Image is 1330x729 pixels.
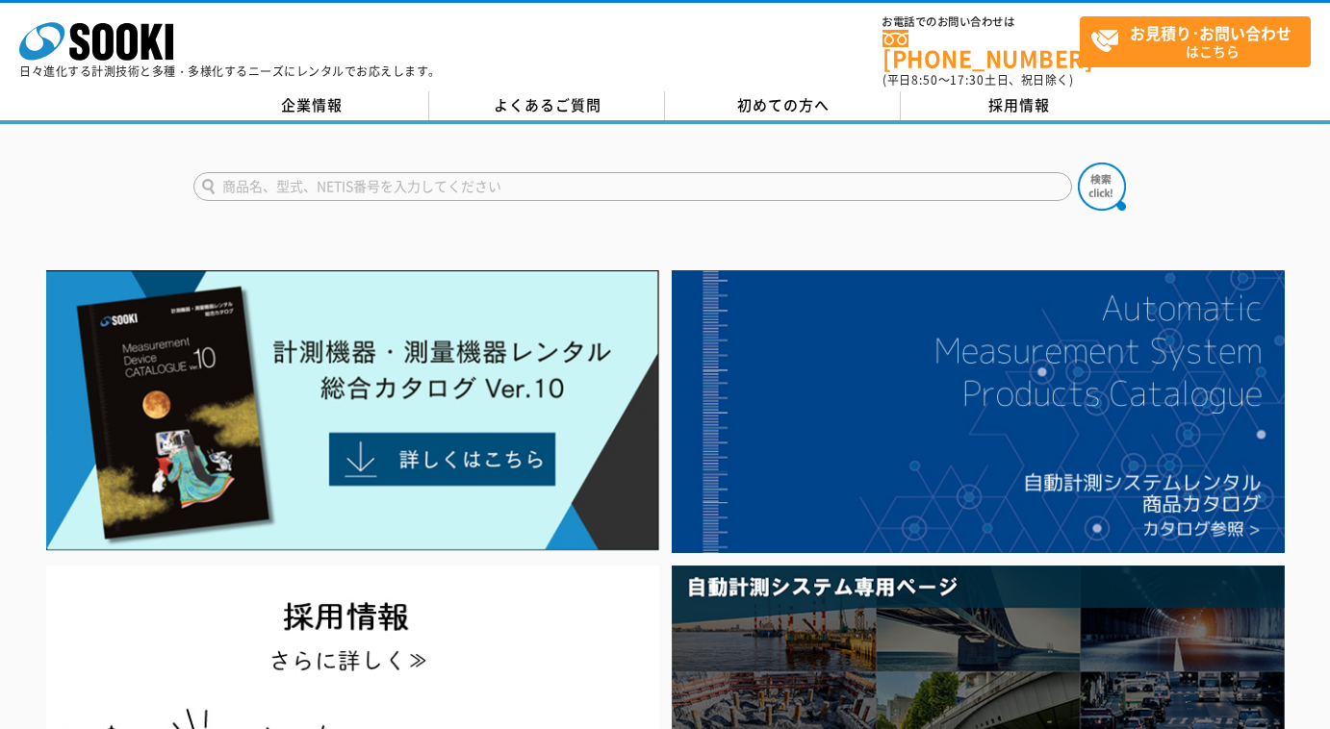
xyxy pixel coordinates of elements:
[19,65,441,77] p: 日々進化する計測技術と多種・多様化するニーズにレンタルでお応えします。
[46,270,659,551] img: Catalog Ver10
[901,91,1137,120] a: 採用情報
[193,172,1072,201] input: 商品名、型式、NETIS番号を入力してください
[950,71,985,88] span: 17:30
[882,16,1080,28] span: お電話でのお問い合わせは
[882,30,1080,69] a: [PHONE_NUMBER]
[1090,17,1310,65] span: はこちら
[672,270,1285,553] img: 自動計測システムカタログ
[1130,21,1292,44] strong: お見積り･お問い合わせ
[665,91,901,120] a: 初めての方へ
[1080,16,1311,67] a: お見積り･お問い合わせはこちら
[429,91,665,120] a: よくあるご質問
[911,71,938,88] span: 8:50
[193,91,429,120] a: 企業情報
[737,94,830,115] span: 初めての方へ
[1078,163,1126,211] img: btn_search.png
[882,71,1073,88] span: (平日 ～ 土日、祝日除く)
